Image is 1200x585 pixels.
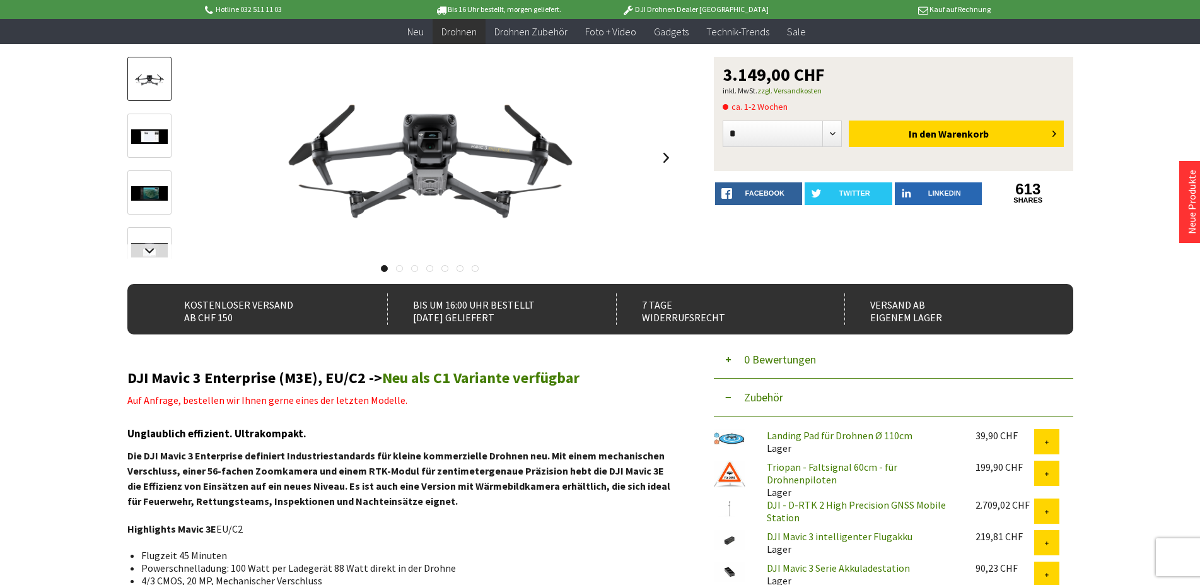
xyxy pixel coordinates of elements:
div: Bis um 16:00 Uhr bestellt [DATE] geliefert [387,293,588,325]
span: Technik-Trends [706,25,769,38]
a: Triopan - Faltsignal 60cm - für Drohnenpiloten [767,461,897,486]
li: Powerschnelladung: 100 Watt per Ladegerät 88 Watt direkt in der Drohne [141,562,666,574]
p: EU/C2 [127,521,676,536]
img: Landing Pad für Drohnen Ø 110cm [714,429,745,446]
div: Lager [757,461,965,499]
div: Lager [757,429,965,454]
h2: DJI Mavic 3 Enterprise (M3E), EU/C2 -> [127,370,676,386]
p: Bis 16 Uhr bestellt, morgen geliefert. [400,2,597,17]
span: Sale [787,25,806,38]
a: Drohnen Zubehör [486,19,576,45]
div: Kostenloser Versand ab CHF 150 [159,293,360,325]
span: Neu [407,25,424,38]
a: Neu [399,19,433,45]
img: Vorschau: DJI Mavic 3E [131,69,168,90]
p: DJI Drohnen Dealer [GEOGRAPHIC_DATA] [597,2,793,17]
img: DJI Wärmebild-Analysetool 3.0 [131,129,168,144]
div: 199,90 CHF [976,461,1034,473]
span: LinkedIn [928,189,961,197]
a: Neu als C1 Variante verfügbar [382,368,580,387]
div: Versand ab eigenem Lager [844,293,1046,325]
strong: Highlights Mavic 3E [127,523,216,535]
img: DJI Pilot 2 [131,243,168,257]
div: 2.709,02 CHF [976,499,1034,511]
a: facebook [715,182,803,205]
a: twitter [805,182,892,205]
a: zzgl. Versandkosten [757,86,822,95]
span: Drohnen Zubehör [494,25,568,38]
img: DJI Mavic 3 Serie Akkuladestation [714,562,745,582]
h3: Unglaublich effizient. Ultrakompakt. [127,425,676,442]
button: In den Warenkorb [849,121,1064,147]
span: Gadgets [654,25,689,38]
img: Triopan - Faltsignal 60cm - für Drohnenpiloten [714,461,745,488]
a: Foto + Video [576,19,645,45]
strong: Die DJI Mavic 3 Enterprise definiert Industriestandards für kleine kommerzielle Drohnen neu. Mit ... [127,449,670,507]
div: 219,81 CHF [976,530,1034,543]
a: Landing Pad für Drohnen Ø 110cm [767,429,912,442]
a: shares [984,196,1072,204]
li: Flugzeit 45 Minuten [141,549,666,562]
span: Warenkorb [938,127,989,140]
span: 3.149,00 CHF [723,66,825,83]
a: Drohnen [433,19,486,45]
span: Foto + Video [585,25,636,38]
img: DJI Mavic 3 intelligenter Flugakku [714,530,745,551]
div: 39,90 CHF [976,429,1034,442]
span: Auf Anfrage, bestellen wir Ihnen gerne eines der letzten Modelle. [127,394,407,406]
p: Hotline 032 511 11 03 [203,2,400,17]
span: ca. 1-2 Wochen [723,99,788,114]
span: facebook [745,189,784,197]
span: In den [909,127,936,140]
a: 613 [984,182,1072,196]
div: Lager [757,530,965,555]
a: Neue Produkte [1185,170,1198,234]
p: inkl. MwSt. [723,83,1064,98]
div: 7 Tage Widerrufsrecht [616,293,817,325]
span: twitter [839,189,870,197]
button: 0 Bewertungen [714,341,1073,379]
a: DJI Mavic 3 intelligenter Flugakku [767,530,912,543]
span: Drohnen [441,25,477,38]
a: Technik-Trends [697,19,778,45]
img: DJI - D-RTK 2 High Precision GNSS Mobile Station [714,499,745,518]
img: DJI Mavic 3E [251,57,609,259]
a: Sale [778,19,815,45]
img: DJI FlightHub 2 [131,186,168,201]
a: DJI - D-RTK 2 High Precision GNSS Mobile Station [767,499,946,524]
a: Gadgets [645,19,697,45]
button: Zubehör [714,379,1073,417]
a: DJI Mavic 3 Serie Akkuladestation [767,562,910,574]
p: Kauf auf Rechnung [794,2,991,17]
a: LinkedIn [895,182,982,205]
div: 90,23 CHF [976,562,1034,574]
